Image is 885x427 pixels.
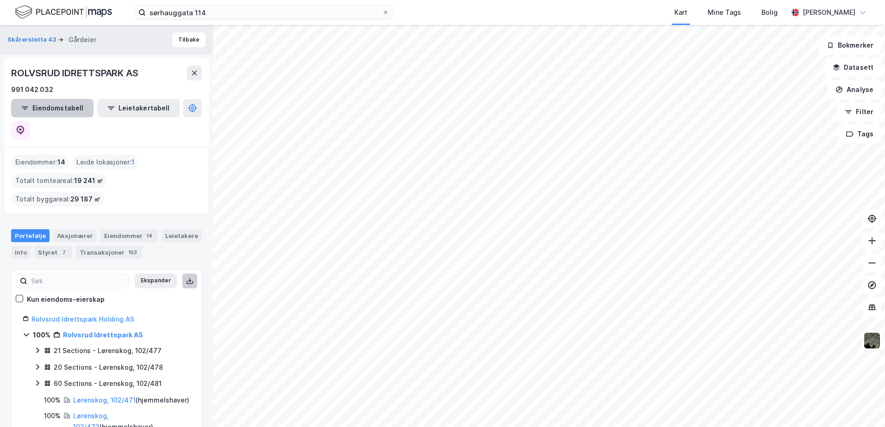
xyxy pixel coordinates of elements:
[27,294,105,305] div: Kun eiendoms-eierskap
[11,99,93,117] button: Eiendomstabell
[12,192,104,207] div: Totalt byggareal :
[11,246,31,259] div: Info
[44,410,61,421] div: 100%
[73,395,189,406] div: ( hjemmelshaver )
[15,4,112,20] img: logo.f888ab2527a4732fd821a326f86c7f29.svg
[838,125,881,143] button: Tags
[54,362,163,373] div: 20 Sections - Lørenskog, 102/478
[54,345,162,356] div: 21 Sections - Lørenskog, 102/477
[33,329,50,341] div: 100%
[70,194,100,205] span: 29 187 ㎡
[674,7,687,18] div: Kart
[53,229,97,242] div: Aksjonærer
[146,6,382,19] input: Søk på adresse, matrikkel, gårdeiere, leietakere eller personer
[839,383,885,427] iframe: Chat Widget
[12,155,69,170] div: Eiendommer :
[73,155,138,170] div: Leide lokasjoner :
[144,231,154,240] div: 14
[97,99,180,117] button: Leietakertabell
[761,7,778,18] div: Bolig
[825,58,881,77] button: Datasett
[803,7,855,18] div: [PERSON_NAME]
[837,103,881,121] button: Filter
[34,246,72,259] div: Styret
[54,378,162,389] div: 60 Sections - Lørenskog, 102/481
[11,84,53,95] div: 991 042 032
[162,229,202,242] div: Leietakere
[11,229,50,242] div: Portefølje
[63,331,143,339] a: Rolvsrud Idrettspark AS
[863,332,881,349] img: 9k=
[57,157,65,168] span: 14
[44,395,61,406] div: 100%
[69,34,96,45] div: Gårdeier
[73,396,136,404] a: Lørenskog, 102/471
[74,175,103,186] span: 19 241 ㎡
[819,36,881,55] button: Bokmerker
[172,32,206,47] button: Tilbake
[708,7,741,18] div: Mine Tags
[7,35,58,44] button: Skårersletta 43
[27,274,129,288] input: Søk
[31,315,134,323] a: Rolvsrud Idrettspark Holding AS
[100,229,158,242] div: Eiendommer
[131,157,135,168] span: 1
[12,173,107,188] div: Totalt tomteareal :
[59,248,69,257] div: 7
[828,80,881,99] button: Analyse
[135,274,177,288] button: Ekspander
[76,246,143,259] div: Transaksjoner
[11,66,140,80] div: ROLVSRUD IDRETTSPARK AS
[839,383,885,427] div: Kontrollprogram for chat
[126,248,139,257] div: 153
